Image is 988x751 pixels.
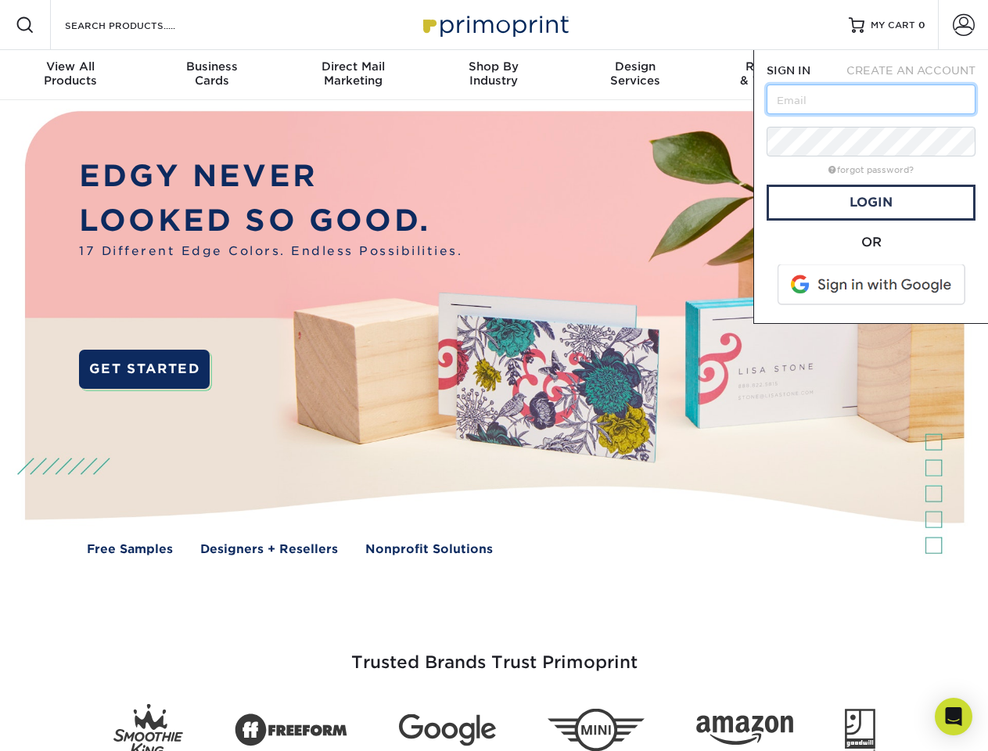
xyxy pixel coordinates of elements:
[706,50,846,100] a: Resources& Templates
[399,714,496,746] img: Google
[846,64,975,77] span: CREATE AN ACCOUNT
[828,165,914,175] a: forgot password?
[79,243,462,261] span: 17 Different Edge Colors. Endless Possibilities.
[141,59,282,88] div: Cards
[918,20,925,31] span: 0
[767,64,810,77] span: SIGN IN
[767,185,975,221] a: Login
[423,59,564,74] span: Shop By
[79,199,462,243] p: LOOKED SO GOOD.
[565,50,706,100] a: DesignServices
[696,716,793,746] img: Amazon
[365,541,493,559] a: Nonprofit Solutions
[282,50,423,100] a: Direct MailMarketing
[423,59,564,88] div: Industry
[565,59,706,88] div: Services
[416,8,573,41] img: Primoprint
[845,709,875,751] img: Goodwill
[282,59,423,74] span: Direct Mail
[141,50,282,100] a: BusinessCards
[282,59,423,88] div: Marketing
[767,84,975,114] input: Email
[423,50,564,100] a: Shop ByIndustry
[565,59,706,74] span: Design
[87,541,173,559] a: Free Samples
[63,16,216,34] input: SEARCH PRODUCTS.....
[200,541,338,559] a: Designers + Resellers
[871,19,915,32] span: MY CART
[935,698,972,735] div: Open Intercom Messenger
[706,59,846,88] div: & Templates
[141,59,282,74] span: Business
[79,154,462,199] p: EDGY NEVER
[37,615,952,692] h3: Trusted Brands Trust Primoprint
[767,233,975,252] div: OR
[706,59,846,74] span: Resources
[79,350,210,389] a: GET STARTED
